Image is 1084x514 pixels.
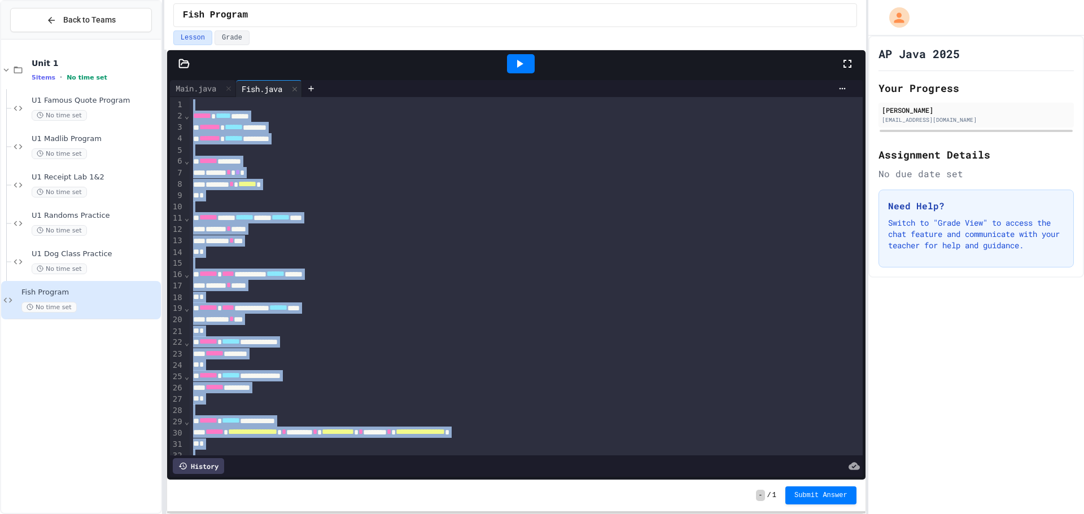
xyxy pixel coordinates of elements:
[170,168,184,179] div: 7
[170,258,184,269] div: 15
[236,80,302,97] div: Fish.java
[170,416,184,428] div: 29
[170,156,184,167] div: 6
[184,213,190,222] span: Fold line
[184,372,190,381] span: Fold line
[882,116,1070,124] div: [EMAIL_ADDRESS][DOMAIN_NAME]
[170,439,184,450] div: 31
[170,371,184,383] div: 25
[32,173,159,182] span: U1 Receipt Lab 1&2
[170,394,184,405] div: 27
[767,491,771,500] span: /
[63,14,116,26] span: Back to Teams
[170,269,184,280] div: 16
[170,133,184,144] div: 4
[170,213,184,224] div: 11
[21,288,159,297] span: Fish Program
[170,428,184,439] div: 30
[170,292,184,304] div: 18
[794,491,847,500] span: Submit Answer
[170,314,184,326] div: 20
[184,111,190,120] span: Fold line
[878,46,960,61] h1: AP Java 2025
[183,8,248,22] span: Fish Program
[67,74,107,81] span: No time set
[236,83,288,95] div: Fish.java
[170,280,184,292] div: 17
[785,486,856,504] button: Submit Answer
[756,490,764,501] span: -
[21,302,77,313] span: No time set
[878,80,1074,96] h2: Your Progress
[888,199,1064,213] h3: Need Help?
[32,148,87,159] span: No time set
[32,187,87,197] span: No time set
[170,179,184,190] div: 8
[170,383,184,394] div: 26
[882,105,1070,115] div: [PERSON_NAME]
[32,134,159,144] span: U1 Madlib Program
[184,417,190,426] span: Fold line
[32,263,87,274] span: No time set
[173,458,224,474] div: History
[170,224,184,235] div: 12
[10,8,152,32] button: Back to Teams
[170,190,184,201] div: 9
[170,247,184,258] div: 14
[32,58,159,68] span: Unit 1
[184,270,190,279] span: Fold line
[170,235,184,247] div: 13
[772,491,776,500] span: 1
[170,405,184,416] div: 28
[170,349,184,360] div: 23
[173,30,212,45] button: Lesson
[32,110,87,121] span: No time set
[32,249,159,259] span: U1 Dog Class Practice
[170,111,184,122] div: 2
[170,82,222,94] div: Main.java
[170,201,184,213] div: 10
[888,217,1064,251] p: Switch to "Grade View" to access the chat feature and communicate with your teacher for help and ...
[878,147,1074,162] h2: Assignment Details
[170,80,236,97] div: Main.java
[170,337,184,348] div: 22
[878,167,1074,181] div: No due date set
[184,156,190,165] span: Fold line
[170,360,184,371] div: 24
[60,73,62,82] span: •
[32,96,159,106] span: U1 Famous Quote Program
[170,122,184,133] div: 3
[170,326,184,337] div: 21
[32,211,159,221] span: U1 Randoms Practice
[32,74,55,81] span: 5 items
[170,145,184,156] div: 5
[184,338,190,347] span: Fold line
[170,303,184,314] div: 19
[184,304,190,313] span: Fold line
[32,225,87,236] span: No time set
[215,30,250,45] button: Grade
[877,5,912,30] div: My Account
[170,99,184,111] div: 1
[170,450,184,462] div: 32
